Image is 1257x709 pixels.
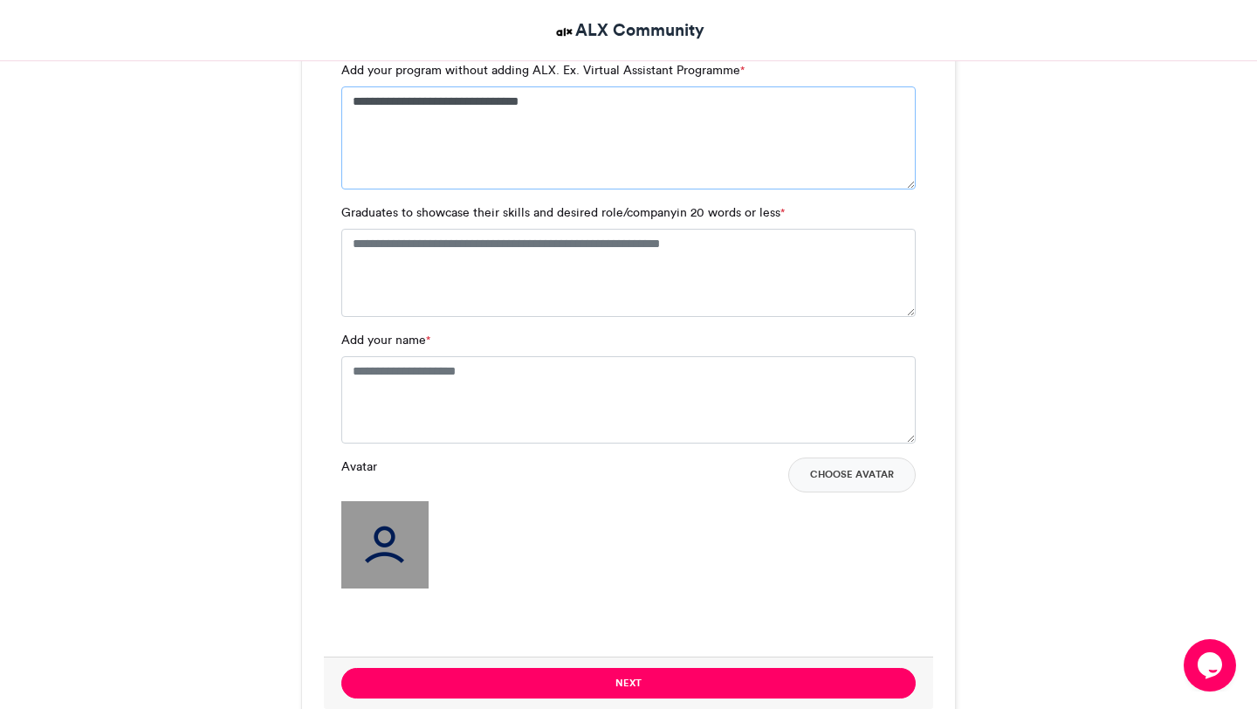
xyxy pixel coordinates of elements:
img: ALX Community [553,21,575,43]
button: Next [341,668,916,699]
label: Add your name [341,331,430,349]
img: user_filled.png [341,501,429,589]
label: Graduates to showcase their skills and desired role/companyin 20 words or less [341,203,785,222]
iframe: chat widget [1184,639,1240,692]
label: Avatar [341,458,377,476]
a: ALX Community [553,17,704,43]
label: Add your program without adding ALX. Ex. Virtual Assistant Programme [341,61,745,79]
button: Choose Avatar [788,458,916,492]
